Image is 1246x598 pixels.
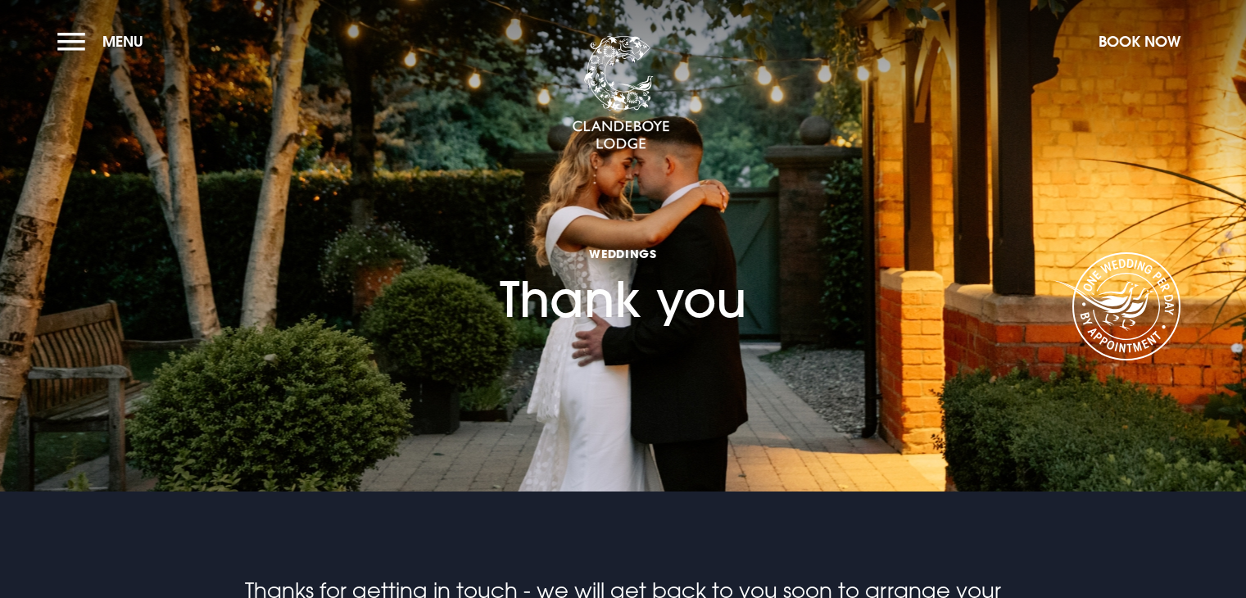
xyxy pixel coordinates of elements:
[1090,24,1189,59] button: Book Now
[57,24,152,59] button: Menu
[500,246,746,261] span: Weddings
[500,171,746,328] h1: Thank you
[102,32,143,51] span: Menu
[572,36,670,151] img: Clandeboye Lodge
